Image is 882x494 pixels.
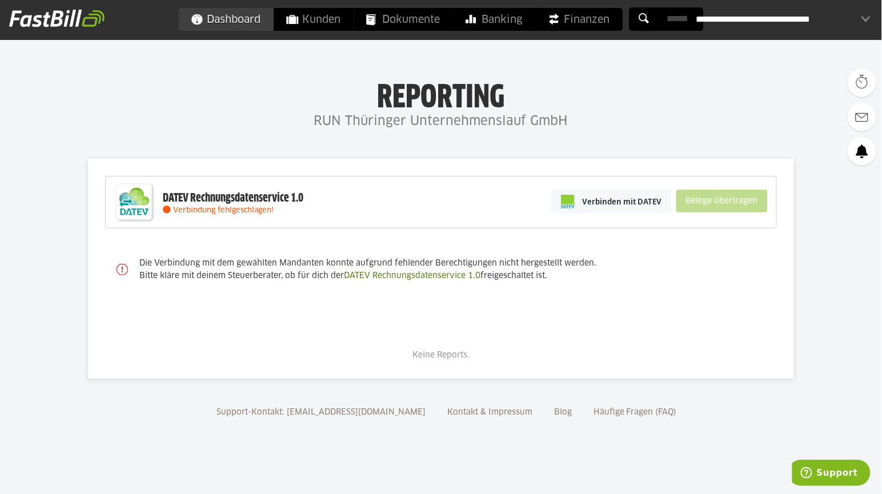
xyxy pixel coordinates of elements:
sl-button: Belege übertragen [676,190,768,212]
span: Dokumente [367,8,440,31]
span: Keine Reports. [412,351,470,359]
img: pi-datev-logo-farbig-24.svg [561,195,575,208]
img: DATEV-Datenservice Logo [111,179,157,225]
span: Banking [466,8,523,31]
img: fastbill_logo_white.png [9,9,105,27]
a: Verbinden mit DATEV [551,190,672,214]
h1: Reporting [114,81,768,110]
div: DATEV Rechnungsdatenservice 1.0 [163,191,303,206]
span: Verbinden mit DATEV [583,196,662,207]
span: Dashboard [191,8,261,31]
iframe: Öffnet ein Widget, in dem Sie weitere Informationen finden [792,460,871,488]
a: Finanzen [536,8,623,31]
a: Kontakt & Impressum [443,408,536,416]
a: DATEV Rechnungsdatenservice 1.0 [344,272,480,280]
span: Kunden [287,8,341,31]
a: Kunden [274,8,354,31]
a: Blog [550,408,576,416]
a: Banking [454,8,535,31]
a: Dokumente [354,8,453,31]
a: Dashboard [179,8,274,31]
span: Finanzen [548,8,610,31]
a: Support-Kontakt: [EMAIL_ADDRESS][DOMAIN_NAME] [213,408,430,416]
a: Häufige Fragen (FAQ) [590,408,681,416]
span: Verbindung fehlgeschlagen! [173,207,274,214]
